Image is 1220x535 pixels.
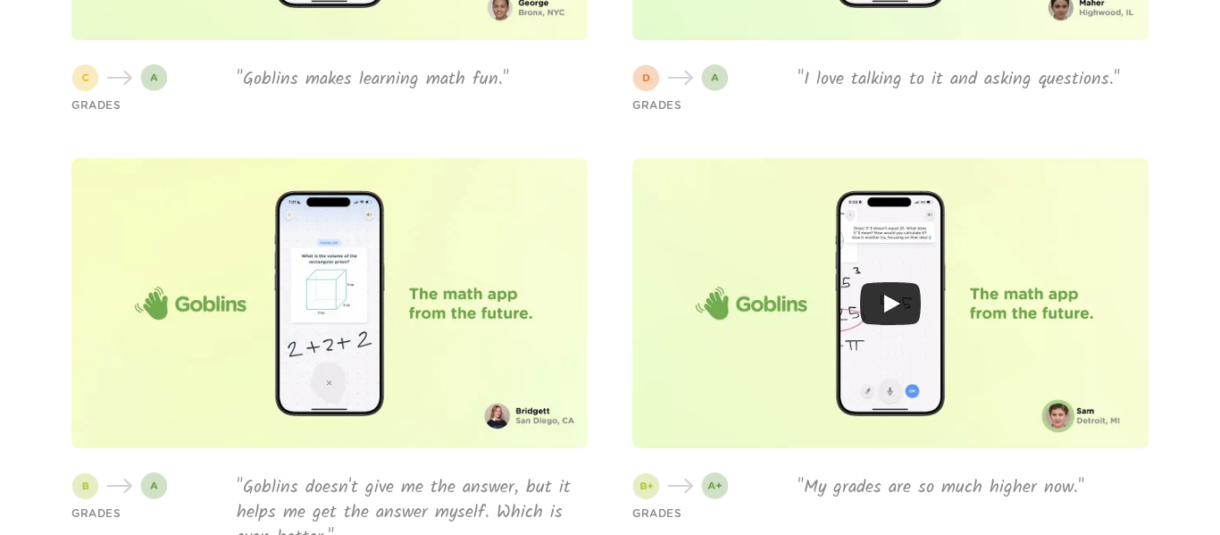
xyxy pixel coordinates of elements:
p: GRADES [71,506,121,522]
p: GRADES [71,97,121,113]
iframe: Youtube Video [71,158,588,448]
button: Play [860,282,921,325]
p: "Goblins makes learning math fun." [237,67,588,92]
p: GRADES [632,97,681,113]
p: "I love talking to it and asking questions." [798,67,1149,92]
p: "My grades are so much higher now." [798,475,1149,500]
p: GRADES [632,506,681,522]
